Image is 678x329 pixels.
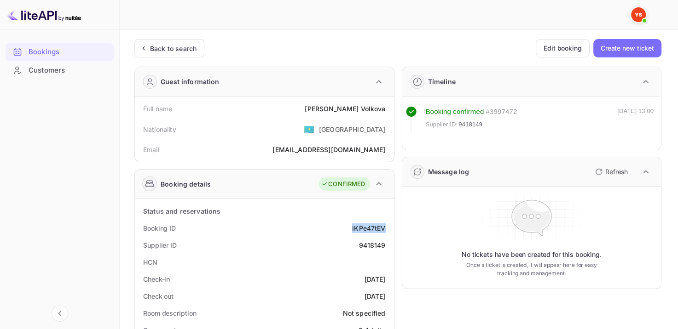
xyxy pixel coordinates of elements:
[143,274,170,284] div: Check-in
[143,125,176,134] div: Nationality
[319,125,386,134] div: [GEOGRAPHIC_DATA]
[343,308,386,318] div: Not specified
[272,145,385,154] div: [EMAIL_ADDRESS][DOMAIN_NAME]
[352,223,385,233] div: iKPe47tEV
[617,107,654,133] div: [DATE] 13:00
[458,120,482,129] span: 9418149
[365,291,386,301] div: [DATE]
[304,121,314,137] span: United States
[365,274,386,284] div: [DATE]
[6,62,114,79] div: Customers
[143,104,172,113] div: Full name
[143,145,159,154] div: Email
[359,240,385,250] div: 9418149
[631,7,646,22] img: Yandex Support
[143,308,196,318] div: Room description
[428,77,456,86] div: Timeline
[161,77,220,86] div: Guest information
[462,261,601,278] p: Once a ticket is created, it will appear here for easy tracking and management.
[305,104,385,113] div: [PERSON_NAME] Volkova
[593,39,661,57] button: Create new ticket
[590,164,632,179] button: Refresh
[143,206,220,216] div: Status and reservations
[426,107,484,117] div: Booking confirmed
[536,39,590,57] button: Edit booking
[29,47,109,57] div: Bookings
[6,43,114,60] a: Bookings
[6,43,114,61] div: Bookings
[150,44,197,53] div: Back to search
[605,167,628,176] p: Refresh
[6,62,114,79] a: Customers
[426,120,458,129] span: Supplier ID:
[52,305,68,322] button: Collapse navigation
[143,223,176,233] div: Booking ID
[486,107,517,117] div: # 3997472
[161,179,211,189] div: Booking details
[321,180,365,189] div: CONFIRMED
[143,291,174,301] div: Check out
[462,250,602,259] p: No tickets have been created for this booking.
[428,167,469,176] div: Message log
[29,65,109,76] div: Customers
[7,7,81,22] img: LiteAPI logo
[143,240,177,250] div: Supplier ID
[143,257,157,267] div: HCN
